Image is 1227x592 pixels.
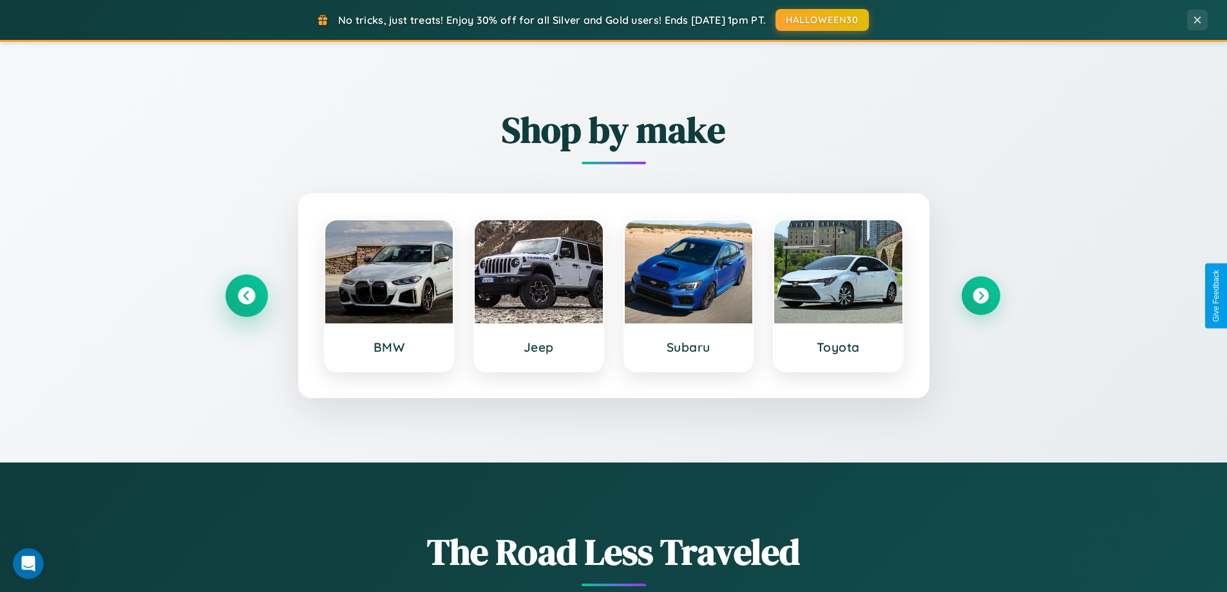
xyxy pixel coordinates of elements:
[338,339,441,355] h3: BMW
[227,105,1000,155] h2: Shop by make
[638,339,740,355] h3: Subaru
[1212,270,1221,322] div: Give Feedback
[13,548,44,579] iframe: Intercom live chat
[338,14,766,26] span: No tricks, just treats! Enjoy 30% off for all Silver and Gold users! Ends [DATE] 1pm PT.
[787,339,889,355] h3: Toyota
[227,527,1000,577] h1: The Road Less Traveled
[775,9,869,31] button: HALLOWEEN30
[488,339,590,355] h3: Jeep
